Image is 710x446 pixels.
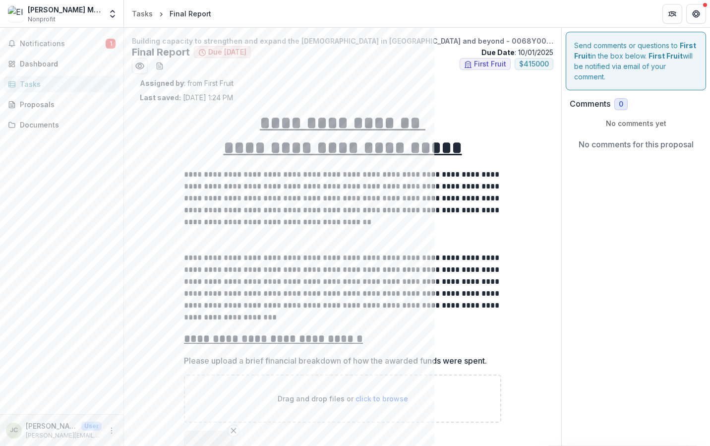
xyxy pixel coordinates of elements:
p: Building capacity to strengthen and expand the [DEMOGRAPHIC_DATA] in [GEOGRAPHIC_DATA] and beyond... [132,36,553,46]
a: Tasks [128,6,157,21]
p: User [81,422,102,431]
div: Final Report [170,8,211,19]
button: download-word-button [152,58,168,74]
span: Nonprofit [28,15,56,24]
a: Dashboard [4,56,119,72]
span: First Fruit [474,60,506,68]
nav: breadcrumb [128,6,215,21]
span: 1 [106,39,116,49]
span: click to browse [355,394,408,403]
button: Preview a0e4bfc5-2adc-47e6-a9cd-9a498eda7e57.pdf [132,58,148,74]
div: Send comments or questions to in the box below. will be notified via email of your comment. [566,32,706,90]
span: 0 [619,100,623,109]
div: Tasks [132,8,153,19]
p: [PERSON_NAME] [26,421,77,431]
button: Remove File [228,425,239,437]
p: [DATE] 1:24 PM [140,92,233,103]
a: Tasks [4,76,119,92]
p: No comments yet [570,118,702,128]
div: Tasks [20,79,112,89]
img: Elam Ministries [8,6,24,22]
div: Joe Connor [10,427,18,434]
strong: Last saved: [140,93,181,102]
p: Please upload a brief financial breakdown of how the awarded funds were spent. [184,355,487,367]
button: Notifications1 [4,36,119,52]
p: Drag and drop files or [278,393,408,404]
div: [PERSON_NAME] Ministries [28,4,102,15]
h2: Final Report [132,46,190,58]
p: : from First Fruit [140,78,545,88]
button: Open entity switcher [106,4,119,24]
span: $ 415000 [519,60,549,68]
div: Dashboard [20,59,112,69]
span: Due [DATE] [208,48,246,57]
p: [PERSON_NAME][EMAIL_ADDRESS][PERSON_NAME][DOMAIN_NAME] [26,431,102,440]
span: Notifications [20,40,106,48]
strong: Assigned by [140,79,184,87]
a: Documents [4,117,119,133]
div: Proposals [20,99,112,110]
p: : 10/01/2025 [481,47,553,58]
p: No comments for this proposal [579,138,694,150]
h2: Comments [570,99,610,109]
button: Partners [662,4,682,24]
div: Documents [20,120,112,130]
strong: First Fruit [649,52,683,60]
strong: Due Date [481,48,515,57]
a: Proposals [4,96,119,113]
button: Get Help [686,4,706,24]
button: More [106,425,118,437]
